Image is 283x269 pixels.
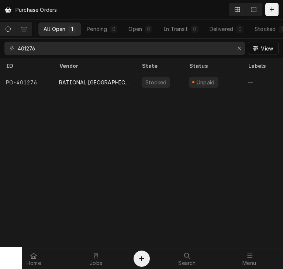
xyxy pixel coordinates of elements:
[178,260,196,266] span: Search
[163,25,188,33] div: In Transit
[210,25,233,33] div: Delivered
[146,25,151,33] div: 0
[128,25,142,33] div: Open
[248,42,279,55] button: View
[193,25,197,33] div: 0
[238,25,242,33] div: 0
[3,250,65,268] a: Home
[156,250,218,268] a: Search
[90,260,102,266] span: Jobs
[44,25,65,33] div: All Open
[27,260,41,266] span: Home
[59,78,130,86] div: RATIONAL [GEOGRAPHIC_DATA]
[134,251,150,267] button: Create Object
[145,78,167,86] div: Stocked
[142,62,177,70] div: State
[189,62,235,70] div: Status
[242,260,256,266] span: Menu
[59,62,128,70] div: Vendor
[111,25,116,33] div: 0
[65,250,127,268] a: Jobs
[218,250,280,268] a: Menu
[259,45,275,52] span: View
[70,25,74,33] div: 1
[87,25,107,33] div: Pending
[255,25,276,33] div: Stocked
[196,78,215,86] div: Unpaid
[6,62,46,70] div: ID
[233,42,245,54] button: Erase input
[18,42,231,55] input: Keyword search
